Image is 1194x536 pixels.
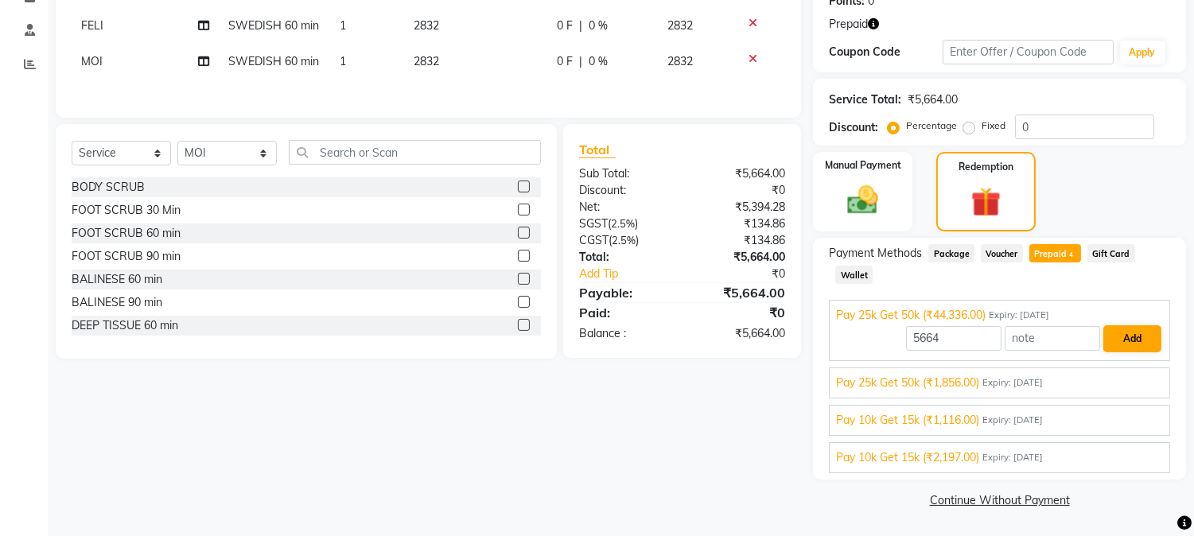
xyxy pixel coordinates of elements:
[557,17,573,34] span: 0 F
[683,165,798,182] div: ₹5,664.00
[683,303,798,322] div: ₹0
[340,18,346,33] span: 1
[567,165,683,182] div: Sub Total:
[816,492,1183,509] a: Continue Without Payment
[612,234,636,247] span: 2.5%
[1067,251,1075,260] span: 4
[683,249,798,266] div: ₹5,664.00
[414,18,439,33] span: 2832
[982,376,1043,390] span: Expiry: [DATE]
[579,216,608,231] span: SGST
[962,184,1009,220] img: _gift.svg
[72,179,145,196] div: BODY SCRUB
[982,118,1005,133] label: Fixed
[667,18,693,33] span: 2832
[72,271,162,288] div: BALINESE 60 min
[1005,326,1100,351] input: note
[667,54,693,68] span: 2832
[579,233,609,247] span: CGST
[825,158,901,173] label: Manual Payment
[908,91,958,108] div: ₹5,664.00
[1087,244,1135,262] span: Gift Card
[72,294,162,311] div: BALINESE 90 min
[683,325,798,342] div: ₹5,664.00
[829,119,878,136] div: Discount:
[567,266,702,282] a: Add Tip
[928,244,974,262] span: Package
[340,54,346,68] span: 1
[81,54,103,68] span: MOI
[683,232,798,249] div: ₹134.86
[81,18,103,33] span: FELI
[836,412,979,429] span: Pay 10k Get 15k (₹1,116.00)
[579,142,616,158] span: Total
[579,17,582,34] span: |
[589,53,608,70] span: 0 %
[567,232,683,249] div: ( )
[906,326,1001,351] input: Amount
[567,283,683,302] div: Payable:
[836,307,986,324] span: Pay 25k Get 50k (₹44,336.00)
[836,449,979,466] span: Pay 10k Get 15k (₹2,197.00)
[72,248,181,265] div: FOOT SCRUB 90 min
[683,199,798,216] div: ₹5,394.28
[567,199,683,216] div: Net:
[72,202,181,219] div: FOOT SCRUB 30 Min
[611,217,635,230] span: 2.5%
[414,54,439,68] span: 2832
[683,182,798,199] div: ₹0
[829,44,943,60] div: Coupon Code
[567,249,683,266] div: Total:
[943,40,1113,64] input: Enter Offer / Coupon Code
[835,266,873,284] span: Wallet
[906,118,957,133] label: Percentage
[1103,325,1161,352] button: Add
[959,160,1013,174] label: Redemption
[72,225,181,242] div: FOOT SCRUB 60 min
[982,451,1043,464] span: Expiry: [DATE]
[579,53,582,70] span: |
[567,182,683,199] div: Discount:
[981,244,1023,262] span: Voucher
[702,266,798,282] div: ₹0
[557,53,573,70] span: 0 F
[589,17,608,34] span: 0 %
[567,325,683,342] div: Balance :
[982,414,1043,427] span: Expiry: [DATE]
[829,16,868,33] span: Prepaid
[72,317,178,334] div: DEEP TISSUE 60 min
[683,283,798,302] div: ₹5,664.00
[1120,41,1165,64] button: Apply
[228,18,319,33] span: SWEDISH 60 min
[838,182,888,218] img: _cash.svg
[836,375,979,391] span: Pay 25k Get 50k (₹1,856.00)
[989,309,1049,322] span: Expiry: [DATE]
[1029,244,1081,262] span: Prepaid
[289,140,541,165] input: Search or Scan
[567,303,683,322] div: Paid:
[567,216,683,232] div: ( )
[829,91,901,108] div: Service Total:
[228,54,319,68] span: SWEDISH 60 min
[683,216,798,232] div: ₹134.86
[829,245,922,262] span: Payment Methods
